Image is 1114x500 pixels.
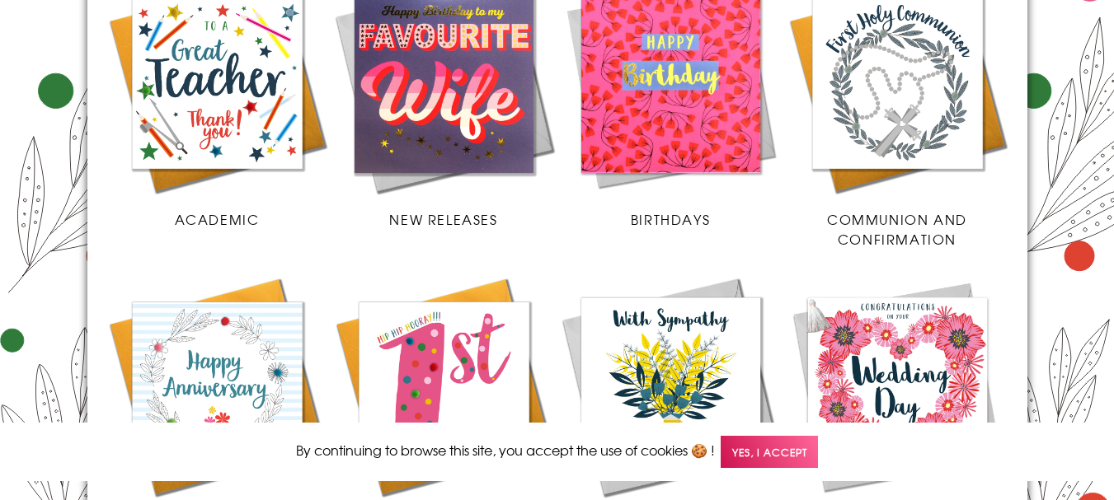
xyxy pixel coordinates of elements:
span: New Releases [389,209,497,229]
span: Birthdays [631,209,710,229]
span: Communion and Confirmation [827,209,967,249]
span: Academic [175,209,260,229]
span: Yes, I accept [721,436,818,468]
